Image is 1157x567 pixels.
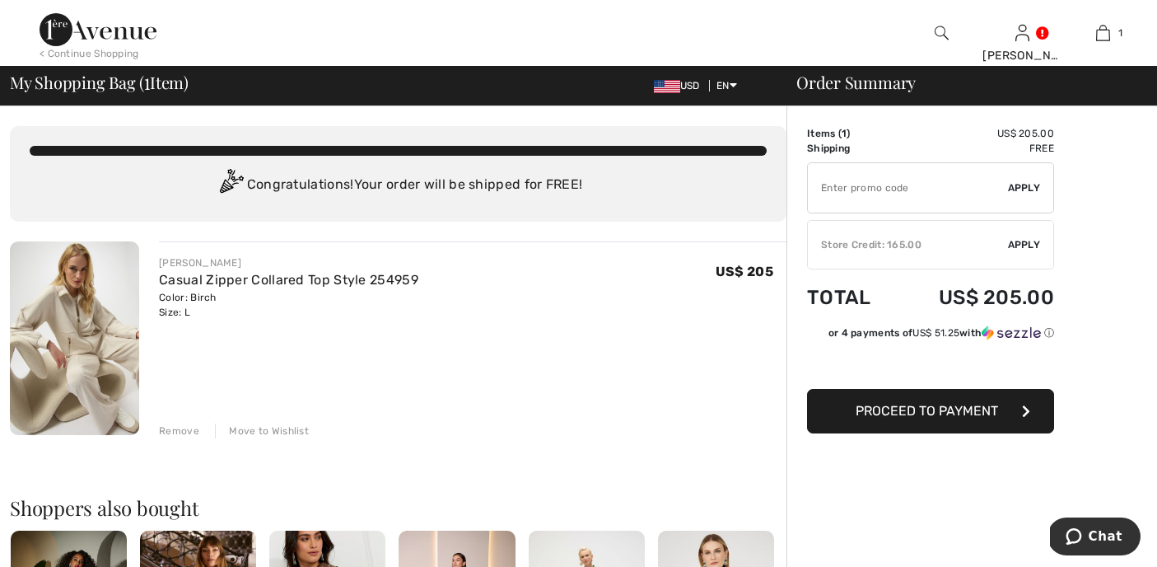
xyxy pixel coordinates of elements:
[10,498,786,518] h2: Shoppers also bought
[808,163,1008,213] input: Promo code
[856,403,998,419] span: Proceed to Payment
[982,326,1041,340] img: Sezzle
[30,169,767,202] div: Congratulations! Your order will be shipped for FREE!
[40,13,156,46] img: 1ère Avenue
[716,80,737,91] span: EN
[1096,23,1110,43] img: My Bag
[1008,237,1041,252] span: Apply
[159,255,418,270] div: [PERSON_NAME]
[10,74,189,91] span: My Shopping Bag ( Item)
[40,46,139,61] div: < Continue Shopping
[1118,26,1122,40] span: 1
[808,237,1008,252] div: Store Credit: 165.00
[807,389,1054,433] button: Proceed to Payment
[214,169,247,202] img: Congratulation2.svg
[159,424,199,438] div: Remove
[144,70,150,91] span: 1
[895,141,1054,156] td: Free
[1050,518,1141,559] iframe: Opens a widget where you can chat to one of our agents
[807,346,1054,383] iframe: PayPal-paypal
[935,23,949,43] img: search the website
[807,326,1054,346] div: or 4 payments ofUS$ 51.25withSezzle Click to learn more about Sezzle
[1015,25,1029,40] a: Sign In
[828,326,1054,340] div: or 4 payments of with
[807,141,895,156] td: Shipping
[159,272,418,288] a: Casual Zipper Collared Top Style 254959
[807,269,895,326] td: Total
[912,327,959,339] span: US$ 51.25
[895,126,1054,141] td: US$ 205.00
[215,424,309,438] div: Move to Wishlist
[1008,180,1041,195] span: Apply
[654,80,707,91] span: USD
[654,80,680,93] img: US Dollar
[777,74,1147,91] div: Order Summary
[1064,23,1143,43] a: 1
[1015,23,1029,43] img: My Info
[10,241,139,435] img: Casual Zipper Collared Top Style 254959
[807,126,895,141] td: Items ( )
[895,269,1054,326] td: US$ 205.00
[842,128,847,139] span: 1
[982,47,1061,64] div: [PERSON_NAME]
[159,290,418,320] div: Color: Birch Size: L
[716,264,773,279] span: US$ 205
